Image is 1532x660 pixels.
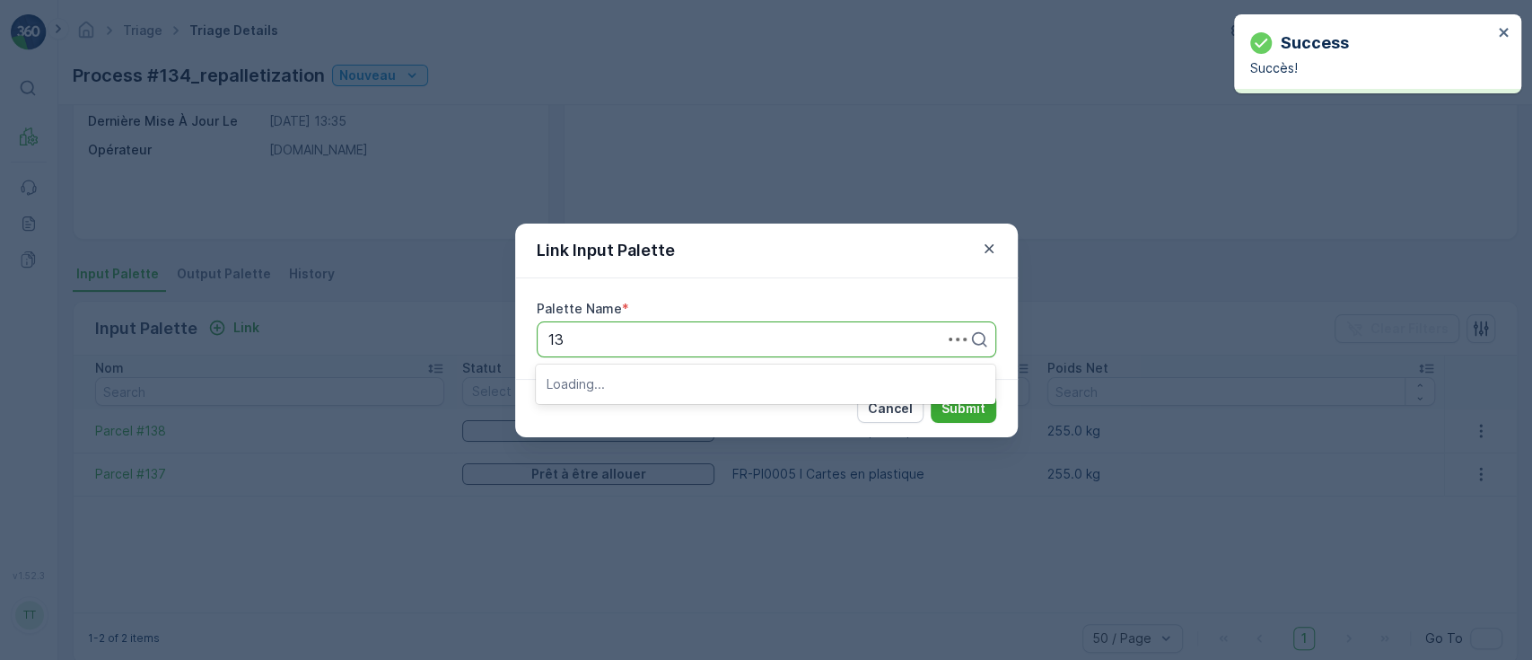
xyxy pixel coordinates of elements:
[1250,59,1493,77] p: Succès!
[857,394,924,423] button: Cancel
[537,238,675,263] p: Link Input Palette
[1281,31,1349,56] p: Success
[941,400,985,418] p: Submit
[547,375,985,393] p: Loading...
[931,394,996,423] button: Submit
[537,301,622,316] label: Palette Name
[868,400,913,418] p: Cancel
[1498,25,1510,42] button: close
